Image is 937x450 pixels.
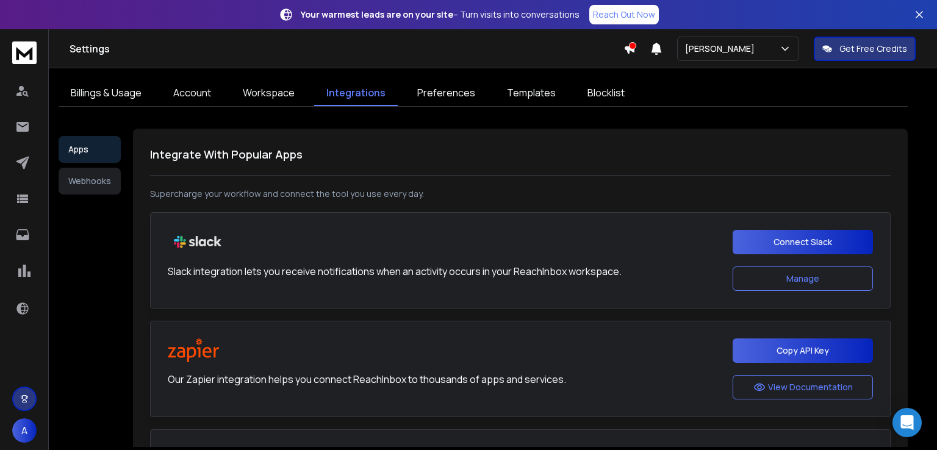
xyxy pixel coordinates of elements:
[12,418,37,443] button: A
[814,37,916,61] button: Get Free Credits
[231,80,307,106] a: Workspace
[314,80,398,106] a: Integrations
[168,264,622,279] p: Slack integration lets you receive notifications when an activity occurs in your ReachInbox works...
[593,9,655,21] p: Reach Out Now
[892,408,922,437] div: Open Intercom Messenger
[301,9,453,20] strong: Your warmest leads are on your site
[405,80,487,106] a: Preferences
[150,188,891,200] p: Supercharge your workflow and connect the tool you use every day.
[301,9,580,21] p: – Turn visits into conversations
[839,43,907,55] p: Get Free Credits
[495,80,568,106] a: Templates
[575,80,637,106] a: Blocklist
[733,375,873,399] button: View Documentation
[70,41,623,56] h1: Settings
[733,266,873,291] button: Manage
[59,168,121,195] button: Webhooks
[161,80,223,106] a: Account
[168,372,566,387] p: Our Zapier integration helps you connect ReachInbox to thousands of apps and services.
[59,136,121,163] button: Apps
[59,80,154,106] a: Billings & Usage
[12,41,37,64] img: logo
[685,43,759,55] p: [PERSON_NAME]
[150,146,891,163] h1: Integrate With Popular Apps
[733,230,873,254] button: Connect Slack
[733,338,873,363] button: Copy API Key
[589,5,659,24] a: Reach Out Now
